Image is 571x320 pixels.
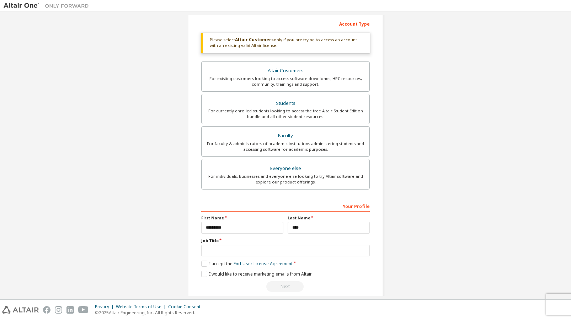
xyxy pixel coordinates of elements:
div: Website Terms of Use [116,304,168,310]
div: Everyone else [206,164,365,174]
div: Please select only if you are trying to access an account with an existing valid Altair license. [201,33,370,53]
div: Your Profile [201,200,370,212]
div: Read and acccept EULA to continue [201,281,370,292]
div: Faculty [206,131,365,141]
img: Altair One [4,2,92,9]
img: linkedin.svg [66,306,74,314]
label: First Name [201,215,283,221]
b: Altair Customers [235,37,274,43]
div: Cookie Consent [168,304,205,310]
img: instagram.svg [55,306,62,314]
img: altair_logo.svg [2,306,39,314]
div: For existing customers looking to access software downloads, HPC resources, community, trainings ... [206,76,365,87]
label: I would like to receive marketing emails from Altair [201,271,312,277]
div: Students [206,98,365,108]
div: For individuals, businesses and everyone else looking to try Altair software and explore our prod... [206,174,365,185]
label: Last Name [288,215,370,221]
div: Altair Customers [206,66,365,76]
label: I accept the [201,261,293,267]
div: Privacy [95,304,116,310]
a: End-User License Agreement [234,261,293,267]
div: Account Type [201,18,370,29]
img: youtube.svg [78,306,89,314]
p: © 2025 Altair Engineering, Inc. All Rights Reserved. [95,310,205,316]
div: For currently enrolled students looking to access the free Altair Student Edition bundle and all ... [206,108,365,119]
label: Job Title [201,238,370,244]
img: facebook.svg [43,306,50,314]
div: For faculty & administrators of academic institutions administering students and accessing softwa... [206,141,365,152]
